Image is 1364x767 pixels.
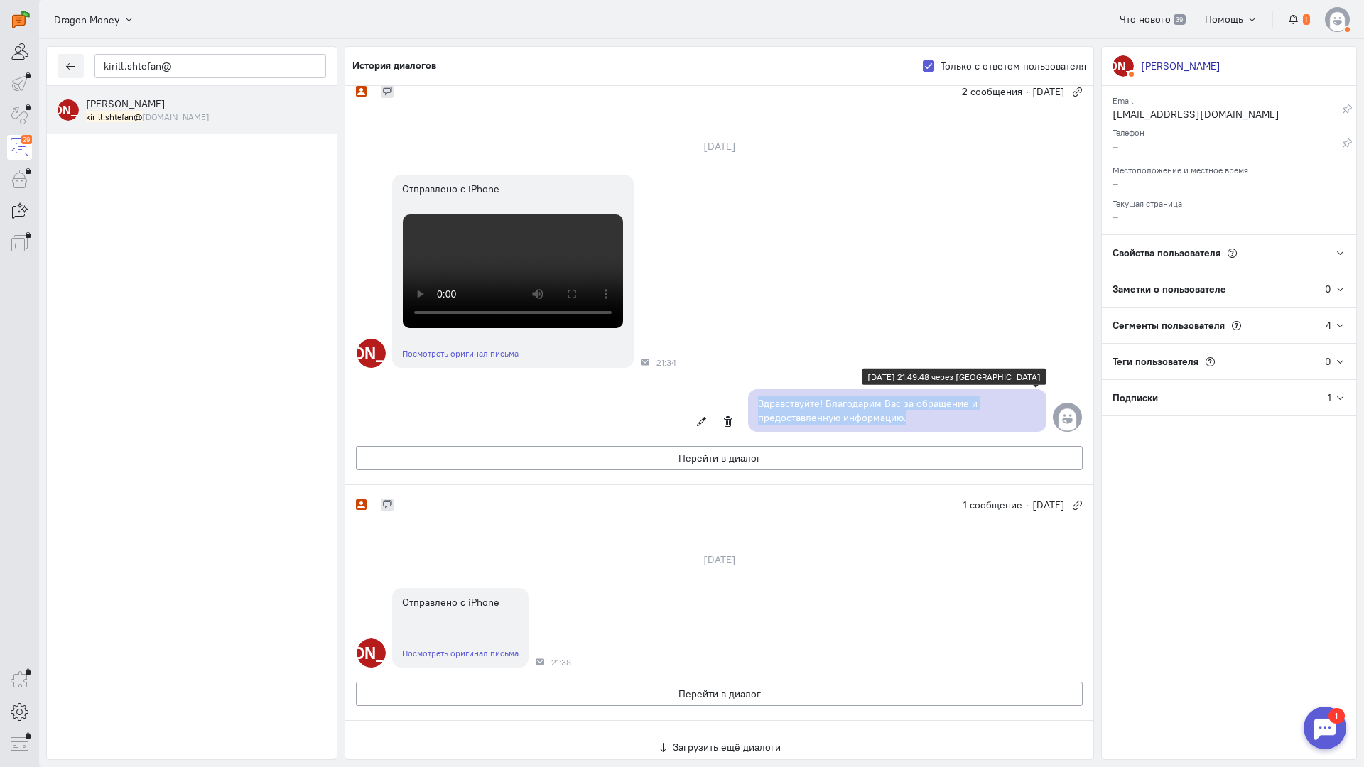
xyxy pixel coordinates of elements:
img: carrot-quest.svg [12,11,30,28]
label: Только с ответом пользователя [941,59,1086,73]
div: Подписки [1102,380,1328,415]
span: Кирилл Штефан [86,97,166,110]
div: [PERSON_NAME] [1141,59,1220,73]
a: Посмотреть оригинал письма [402,348,519,359]
div: [DATE] 21:49:48 через [GEOGRAPHIC_DATA] [867,371,1041,383]
text: [PERSON_NAME] [21,102,115,117]
h5: История диалогов [352,60,436,71]
button: Загрузить ещё диалоги [345,735,1093,759]
div: 0 [1325,282,1331,296]
span: 39 [1174,14,1186,26]
small: Email [1113,92,1133,106]
div: [DATE] [688,136,752,156]
div: Отправлено с iPhone [402,182,624,196]
div: [DATE] [688,550,752,570]
text: [PERSON_NAME] [308,343,435,364]
div: Текущая страница [1113,194,1346,210]
div: 4 [1326,318,1331,332]
span: Сегменты пользователя [1113,319,1225,332]
span: 1 [1303,14,1310,26]
small: Телефон [1113,124,1144,138]
p: Здравствуйте! Благодарим Вас за обращение и предоставленную информацию. [758,396,1036,425]
mark: kirill.shtefan@ [86,111,142,122]
span: Загрузить ещё диалоги [673,741,781,754]
span: [DATE] [1032,85,1065,99]
div: 1 [32,9,48,24]
div: Отправлено с iPhone [402,595,519,609]
span: Dragon Money [54,13,119,27]
span: 21:34 [656,358,676,368]
div: Почта [641,358,649,366]
small: kirill.shtefan@icloud.com [86,111,210,123]
div: Местоположение и местное время [1113,161,1346,176]
span: 21:38 [551,658,571,668]
div: 0 [1325,354,1331,369]
span: · [1026,85,1029,99]
span: [DATE] [1032,498,1065,512]
a: Что нового 39 [1112,7,1193,31]
div: [EMAIL_ADDRESS][DOMAIN_NAME] [1113,107,1342,125]
div: Заметки о пользователе [1102,271,1325,307]
span: Свойства пользователя [1113,246,1220,259]
button: Перейти в диалог [356,446,1083,470]
div: 1 [1328,391,1331,405]
span: Теги пользователя [1113,355,1198,368]
span: – [1113,210,1118,223]
span: – [1113,177,1118,190]
div: 29 [21,135,32,144]
span: 2 сообщения [962,85,1022,99]
span: 1 сообщение [963,498,1022,512]
a: 29 [7,135,32,160]
span: · [1026,498,1029,512]
img: default-v4.png [1325,7,1350,32]
button: Помощь [1197,7,1266,31]
button: Перейти в диалог [356,682,1083,706]
span: Помощь [1205,13,1243,26]
a: Посмотреть оригинал письма [402,648,519,658]
div: – [1113,139,1342,157]
text: [PERSON_NAME] [1076,58,1170,73]
div: Почта [536,658,544,666]
text: [PERSON_NAME] [308,643,435,663]
button: Dragon Money [46,6,142,32]
button: 1 [1280,7,1318,31]
input: Поиск по имени, почте, телефону [94,54,326,78]
span: Что нового [1120,13,1171,26]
